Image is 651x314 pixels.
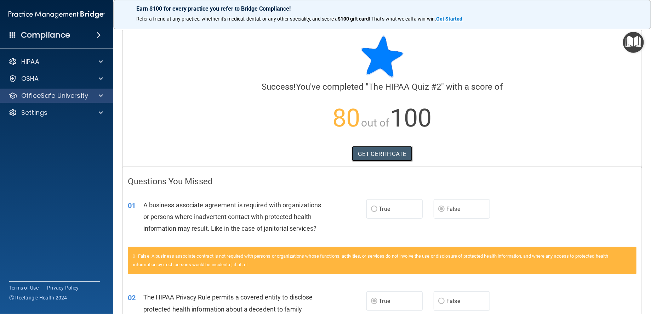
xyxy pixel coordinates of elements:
img: blue-star-rounded.9d042014.png [361,35,404,78]
a: OfficeSafe University [8,91,103,100]
p: OfficeSafe University [21,91,88,100]
p: Earn $100 for every practice you refer to Bridge Compliance! [136,5,628,12]
p: OSHA [21,74,39,83]
a: Get Started [436,16,463,22]
span: Ⓒ Rectangle Health 2024 [9,294,67,301]
input: True [371,299,377,304]
button: Open Resource Center [623,32,644,53]
a: HIPAA [8,57,103,66]
span: False [446,298,460,304]
input: False [438,299,445,304]
h4: Questions You Missed [128,177,636,186]
a: OSHA [8,74,103,83]
a: Terms of Use [9,284,39,291]
img: PMB logo [8,7,105,22]
span: 100 [390,103,432,133]
p: HIPAA [21,57,39,66]
span: Refer a friend at any practice, whether it's medical, dental, or any other speciality, and score a [136,16,338,22]
span: The HIPAA Quiz #2 [369,82,441,92]
span: False [446,206,460,212]
span: Success! [262,82,296,92]
a: Settings [8,108,103,117]
span: 80 [332,103,360,133]
strong: Get Started [436,16,462,22]
a: GET CERTIFICATE [352,146,412,162]
p: Settings [21,108,47,117]
span: ! That's what we call a win-win. [369,16,436,22]
h4: Compliance [21,30,70,40]
input: True [371,207,377,212]
input: False [438,207,445,212]
span: A business associate agreement is required with organizations or persons where inadvertent contac... [143,201,321,232]
span: True [379,206,390,212]
strong: $100 gift card [338,16,369,22]
h4: You've completed " " with a score of [128,82,636,91]
span: False. A business associate contract is not required with persons or organizations whose function... [133,253,609,267]
span: out of [361,117,389,129]
span: True [379,298,390,304]
span: 02 [128,293,136,302]
span: 01 [128,201,136,210]
a: Privacy Policy [47,284,79,291]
